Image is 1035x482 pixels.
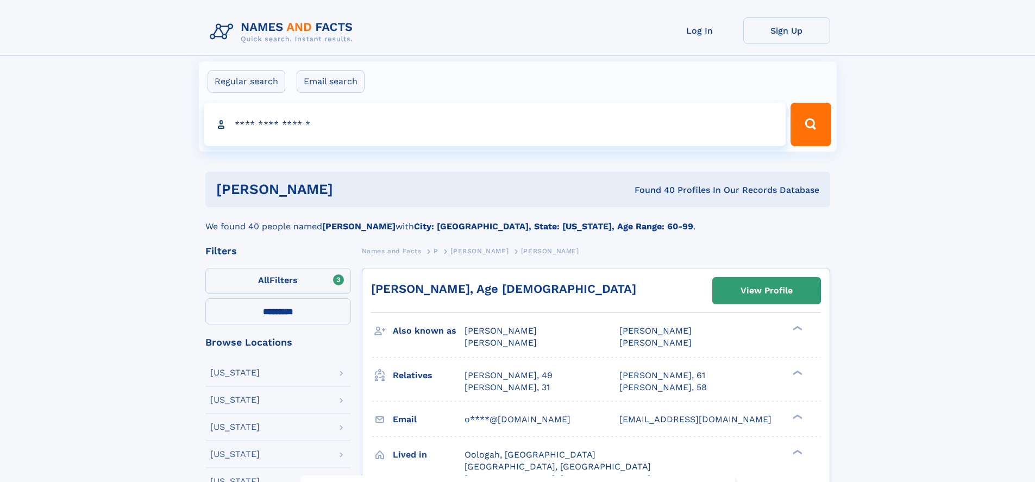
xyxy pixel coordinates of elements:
[465,370,553,381] a: [PERSON_NAME], 49
[414,221,693,231] b: City: [GEOGRAPHIC_DATA], State: [US_STATE], Age Range: 60-99
[450,247,509,255] span: [PERSON_NAME]
[465,449,595,460] span: Oologah, [GEOGRAPHIC_DATA]
[210,368,260,377] div: [US_STATE]
[656,17,743,44] a: Log In
[713,278,820,304] a: View Profile
[210,423,260,431] div: [US_STATE]
[258,275,269,285] span: All
[393,322,465,340] h3: Also known as
[210,396,260,404] div: [US_STATE]
[790,369,803,376] div: ❯
[521,247,579,255] span: [PERSON_NAME]
[216,183,484,196] h1: [PERSON_NAME]
[204,103,786,146] input: search input
[322,221,396,231] b: [PERSON_NAME]
[371,282,636,296] a: [PERSON_NAME], Age [DEMOGRAPHIC_DATA]
[205,207,830,233] div: We found 40 people named with .
[465,381,550,393] a: [PERSON_NAME], 31
[619,381,707,393] a: [PERSON_NAME], 58
[743,17,830,44] a: Sign Up
[205,246,351,256] div: Filters
[619,325,692,336] span: [PERSON_NAME]
[465,337,537,348] span: [PERSON_NAME]
[619,414,771,424] span: [EMAIL_ADDRESS][DOMAIN_NAME]
[434,247,438,255] span: P
[619,370,705,381] a: [PERSON_NAME], 61
[791,103,831,146] button: Search Button
[465,325,537,336] span: [PERSON_NAME]
[393,366,465,385] h3: Relatives
[205,17,362,47] img: Logo Names and Facts
[210,450,260,459] div: [US_STATE]
[741,278,793,303] div: View Profile
[297,70,365,93] label: Email search
[393,446,465,464] h3: Lived in
[790,413,803,420] div: ❯
[434,244,438,258] a: P
[362,244,422,258] a: Names and Facts
[790,448,803,455] div: ❯
[465,461,651,472] span: [GEOGRAPHIC_DATA], [GEOGRAPHIC_DATA]
[790,325,803,332] div: ❯
[484,184,819,196] div: Found 40 Profiles In Our Records Database
[208,70,285,93] label: Regular search
[205,337,351,347] div: Browse Locations
[393,410,465,429] h3: Email
[205,268,351,294] label: Filters
[619,337,692,348] span: [PERSON_NAME]
[450,244,509,258] a: [PERSON_NAME]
